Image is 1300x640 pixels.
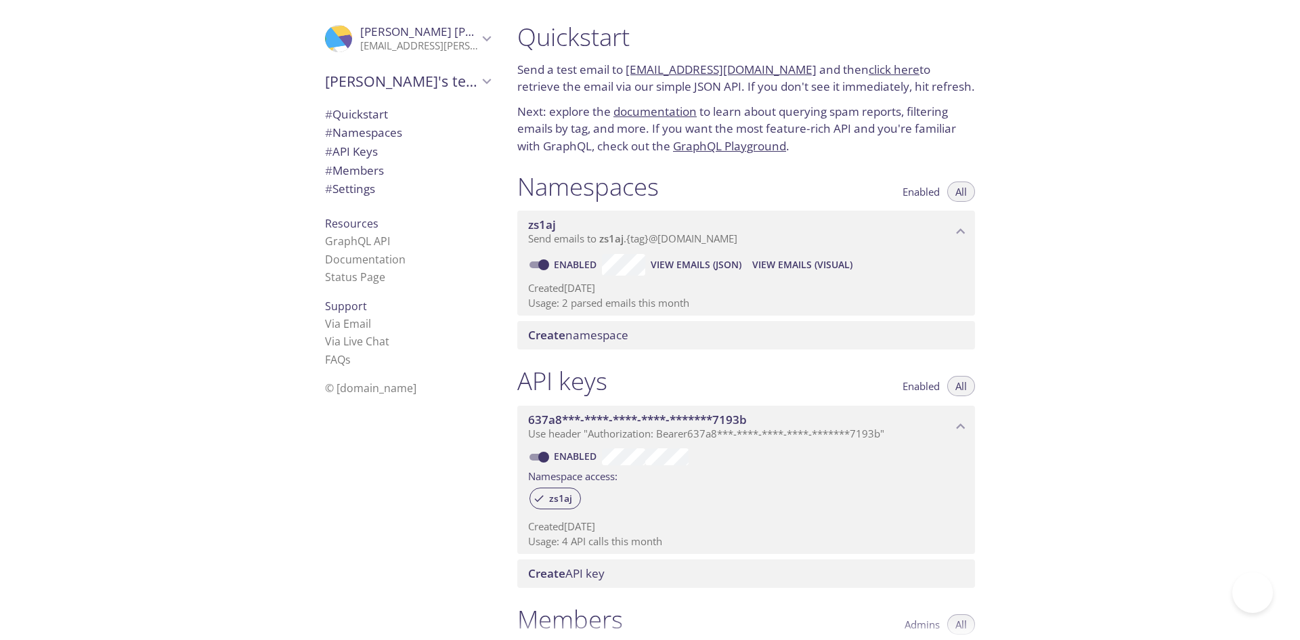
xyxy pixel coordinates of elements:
span: [PERSON_NAME]'s team [325,72,478,91]
span: [PERSON_NAME] [PERSON_NAME] [360,24,546,39]
span: Create [528,327,565,343]
span: # [325,181,332,196]
p: Send a test email to and then to retrieve the email via our simple JSON API. If you don't see it ... [517,61,975,95]
p: Usage: 2 parsed emails this month [528,296,964,310]
p: Next: explore the to learn about querying spam reports, filtering emails by tag, and more. If you... [517,103,975,155]
div: Namespaces [314,123,501,142]
a: GraphQL Playground [673,138,786,154]
div: API Keys [314,142,501,161]
a: Documentation [325,252,406,267]
h1: Members [517,604,623,635]
button: View Emails (Visual) [747,254,858,276]
span: # [325,144,332,159]
button: All [947,182,975,202]
span: namespace [528,327,628,343]
span: zs1aj [599,232,624,245]
div: Quickstart [314,105,501,124]
span: Settings [325,181,375,196]
a: FAQ [325,352,351,367]
span: zs1aj [541,492,580,505]
div: Romeo Briones [314,16,501,61]
label: Namespace access: [528,465,617,485]
a: [EMAIL_ADDRESS][DOMAIN_NAME] [626,62,817,77]
a: Via Live Chat [325,334,389,349]
div: zs1aj namespace [517,211,975,253]
span: Resources [325,216,378,231]
p: Created [DATE] [528,281,964,295]
span: # [325,163,332,178]
a: GraphQL API [325,234,390,249]
span: © [DOMAIN_NAME] [325,381,416,396]
div: Team Settings [314,179,501,198]
div: Create namespace [517,321,975,349]
span: API key [528,566,605,581]
h1: API keys [517,366,607,396]
div: Romeo's team [314,64,501,99]
p: [EMAIL_ADDRESS][PERSON_NAME][DOMAIN_NAME] [360,39,478,53]
p: Created [DATE] [528,519,964,534]
span: Members [325,163,384,178]
button: All [947,614,975,635]
div: Create API Key [517,559,975,588]
div: Members [314,161,501,180]
a: documentation [613,104,697,119]
span: s [345,352,351,367]
div: zs1aj [529,488,581,509]
button: Admins [896,614,948,635]
button: Enabled [894,182,948,202]
h1: Quickstart [517,22,975,52]
a: Via Email [325,316,371,331]
a: Enabled [552,450,602,463]
span: zs1aj [528,217,556,232]
span: # [325,125,332,140]
span: Send emails to . {tag} @[DOMAIN_NAME] [528,232,737,245]
button: View Emails (JSON) [645,254,747,276]
span: Create [528,566,565,581]
a: Enabled [552,258,602,271]
a: Status Page [325,270,385,284]
span: View Emails (Visual) [752,257,852,273]
span: API Keys [325,144,378,159]
span: Namespaces [325,125,402,140]
button: Enabled [894,376,948,396]
span: Support [325,299,367,314]
span: Quickstart [325,106,388,122]
iframe: Help Scout Beacon - Open [1232,572,1273,613]
h1: Namespaces [517,171,659,202]
span: View Emails (JSON) [651,257,741,273]
span: # [325,106,332,122]
button: All [947,376,975,396]
p: Usage: 4 API calls this month [528,534,964,549]
a: click here [869,62,919,77]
